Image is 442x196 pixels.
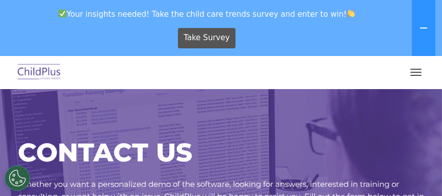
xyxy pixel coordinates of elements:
[18,137,192,168] span: CONTACT US
[4,4,410,24] span: Your insights needed! Take the child care trends survey and enter to win!
[178,28,236,48] a: Take Survey
[347,10,355,17] img: 👏
[15,61,63,85] img: ChildPlus by Procare Solutions
[184,29,229,47] span: Take Survey
[59,10,66,17] img: ✅
[5,165,30,191] button: Cookies Settings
